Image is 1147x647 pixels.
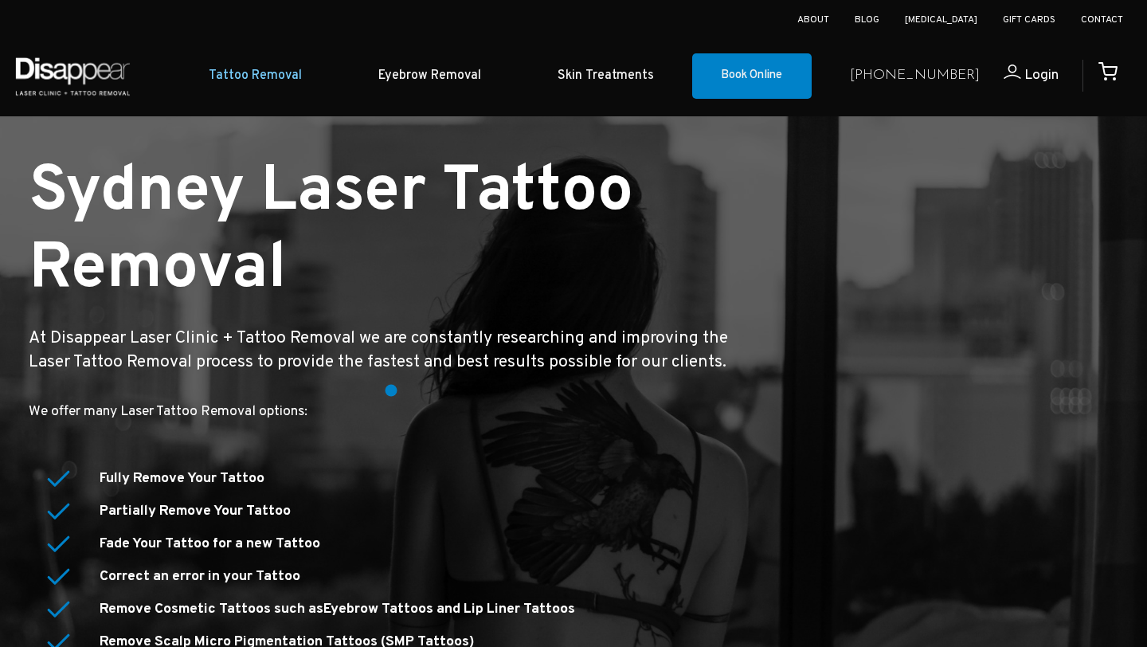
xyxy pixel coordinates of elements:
[29,327,728,373] big: At Disappear Laser Clinic + Tattoo Removal we are constantly researching and improving the Laser ...
[980,65,1059,88] a: Login
[340,52,519,100] a: Eyebrow Removal
[29,152,633,311] small: Sydney Laser Tattoo Removal
[170,52,340,100] a: Tattoo Removal
[797,14,829,26] a: About
[323,600,575,618] a: Eyebrow Tattoos and Lip Liner Tattoos
[100,567,300,586] strong: Correct an error in your Tattoo
[850,65,980,88] a: [PHONE_NUMBER]
[12,48,133,104] img: Disappear - Laser Clinic and Tattoo Removal Services in Sydney, Australia
[100,535,320,553] strong: Fade Your Tattoo for a new Tattoo
[1003,14,1055,26] a: Gift Cards
[29,401,751,424] p: We offer many Laser Tattoo Removal options:
[100,469,264,488] strong: Fully Remove Your Tattoo
[905,14,977,26] a: [MEDICAL_DATA]
[1081,14,1123,26] a: Contact
[1024,66,1059,84] span: Login
[692,53,812,100] a: Book Online
[100,502,291,520] strong: Partially Remove Your Tattoo
[100,600,575,618] strong: Remove Cosmetic Tattoos such as
[855,14,879,26] a: Blog
[519,52,692,100] a: Skin Treatments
